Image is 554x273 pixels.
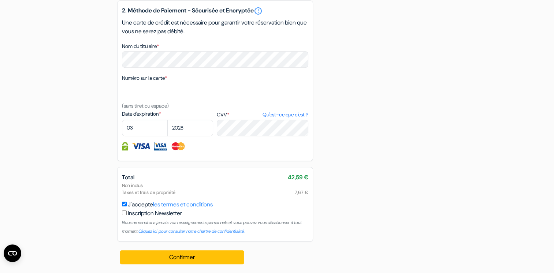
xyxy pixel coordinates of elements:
label: Numéro sur la carte [122,74,167,82]
h5: 2. Méthode de Paiement - Sécurisée et Encryptée [122,7,308,15]
button: Ouvrir le widget CMP [4,244,21,262]
p: Une carte de crédit est nécessaire pour garantir votre réservation bien que vous ne serez pas déb... [122,18,308,36]
label: Inscription Newsletter [128,209,182,218]
small: Nous ne vendrons jamais vos renseignements personnels et vous pouvez vous désabonner à tout moment. [122,220,302,234]
a: Qu'est-ce que c'est ? [262,111,308,119]
label: Date d'expiration [122,110,213,118]
img: Visa Electron [154,142,167,150]
img: Visa [132,142,150,150]
img: Master Card [171,142,186,150]
span: 7,67 € [295,189,308,196]
img: Information de carte de crédit entièrement encryptée et sécurisée [122,142,128,150]
a: error_outline [254,7,263,15]
span: Total [122,173,134,181]
label: J'accepte [128,200,213,209]
button: Confirmer [120,250,244,264]
span: 42,59 € [288,173,308,182]
a: Cliquez ici pour consulter notre chartre de confidentialité. [138,228,245,234]
label: Nom du titulaire [122,42,159,50]
small: (sans tiret ou espace) [122,102,169,109]
a: les termes et conditions [153,201,213,208]
div: Non inclus Taxes et frais de propriété [122,182,308,196]
label: CVV [217,111,308,119]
